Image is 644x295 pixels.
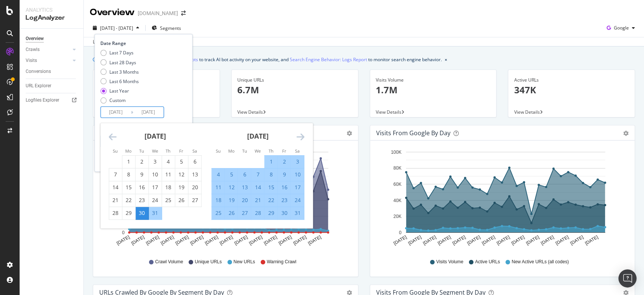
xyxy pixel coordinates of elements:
small: Sa [192,148,197,154]
span: New Active URLs (all codes) [512,259,569,265]
text: 80K [393,166,401,171]
div: 30 [135,209,148,217]
td: Choose Sunday, July 28, 2024 as your check-out date. It’s available. [109,207,122,219]
td: Selected. Monday, August 26, 2024 [225,207,238,219]
div: Calendar [100,123,312,229]
td: Choose Wednesday, July 17, 2024 as your check-out date. It’s available. [149,181,162,194]
div: 31 [291,209,304,217]
div: 5 [175,158,188,165]
p: 347K [514,83,629,96]
td: Selected. Friday, August 23, 2024 [278,194,291,207]
text: [DATE] [292,234,307,246]
text: [DATE] [539,234,555,246]
text: 100K [390,150,401,155]
text: 60K [393,182,401,187]
div: 4 [162,158,175,165]
text: [DATE] [263,234,278,246]
small: We [152,148,158,154]
div: 14 [251,184,264,191]
text: [DATE] [115,234,131,246]
div: 26 [175,196,188,204]
div: Dominio [40,45,58,49]
div: 13 [188,171,201,178]
td: Choose Saturday, July 13, 2024 as your check-out date. It’s available. [188,168,201,181]
text: [DATE] [248,234,263,246]
td: Choose Monday, July 22, 2024 as your check-out date. It’s available. [122,194,135,207]
div: 12 [175,171,188,178]
td: Selected. Friday, August 2, 2024 [278,155,291,168]
text: [DATE] [130,234,145,246]
td: Selected. Saturday, August 24, 2024 [291,194,304,207]
div: 7 [109,171,122,178]
small: Tu [242,148,247,154]
button: close banner [443,54,449,65]
text: [DATE] [554,234,569,246]
div: Overview [90,6,135,19]
div: 12 [225,184,238,191]
div: 16 [135,184,148,191]
div: 23 [278,196,290,204]
strong: [DATE] [247,131,269,141]
div: 16 [278,184,290,191]
td: Selected. Saturday, August 10, 2024 [291,168,304,181]
div: Custom [109,97,126,103]
small: Fr [179,148,183,154]
td: Choose Sunday, July 7, 2024 as your check-out date. It’s available. [109,168,122,181]
td: Selected. Sunday, August 11, 2024 [212,181,225,194]
p: 6.7M [237,83,352,96]
div: gear [347,131,352,136]
td: Choose Monday, July 29, 2024 as your check-out date. It’s available. [122,207,135,219]
small: We [255,148,261,154]
span: Unique URLs [195,259,221,265]
td: Selected. Tuesday, August 27, 2024 [238,207,251,219]
a: Visits [26,57,71,65]
div: 15 [264,184,277,191]
text: 0 [399,230,401,235]
div: 25 [212,209,224,217]
small: Th [268,148,273,154]
div: 19 [225,196,238,204]
div: [DOMAIN_NAME] [138,9,178,17]
span: Warning Crawl [267,259,296,265]
text: [DATE] [584,234,599,246]
div: 20 [188,184,201,191]
img: logo_orange.svg [12,12,18,18]
svg: A chart. [99,147,348,252]
small: Sa [295,148,300,154]
td: Choose Tuesday, July 2, 2024 as your check-out date. It’s available. [135,155,149,168]
text: [DATE] [437,234,452,246]
text: [DATE] [451,234,466,246]
div: LogAnalyzer [26,14,77,22]
text: [DATE] [481,234,496,246]
text: [DATE] [219,234,234,246]
td: Selected. Thursday, August 29, 2024 [264,207,278,219]
div: Conversions [26,68,51,76]
div: 6 [188,158,201,165]
td: Selected. Sunday, August 4, 2024 [212,168,225,181]
td: Selected. Tuesday, August 20, 2024 [238,194,251,207]
div: 14 [109,184,122,191]
td: Choose Saturday, July 27, 2024 as your check-out date. It’s available. [188,194,201,207]
td: Selected. Thursday, August 1, 2024 [264,155,278,168]
text: [DATE] [145,234,160,246]
td: Selected. Sunday, August 18, 2024 [212,194,225,207]
div: Last 6 Months [100,78,139,85]
div: 27 [238,209,251,217]
text: [DATE] [307,234,322,246]
div: URL Explorer [26,82,51,90]
div: 8 [122,171,135,178]
td: Choose Monday, July 8, 2024 as your check-out date. It’s available. [122,168,135,181]
td: Choose Friday, July 5, 2024 as your check-out date. It’s available. [175,155,188,168]
text: [DATE] [175,234,190,246]
text: [DATE] [278,234,293,246]
div: Last 3 Months [100,69,139,75]
td: Selected. Thursday, August 22, 2024 [264,194,278,207]
button: Google [604,22,638,34]
a: Crawls [26,46,71,54]
div: 19 [175,184,188,191]
td: Selected. Tuesday, August 13, 2024 [238,181,251,194]
div: Last 7 Days [109,49,134,56]
td: Choose Friday, July 26, 2024 as your check-out date. It’s available. [175,194,188,207]
td: Choose Wednesday, July 24, 2024 as your check-out date. It’s available. [149,194,162,207]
